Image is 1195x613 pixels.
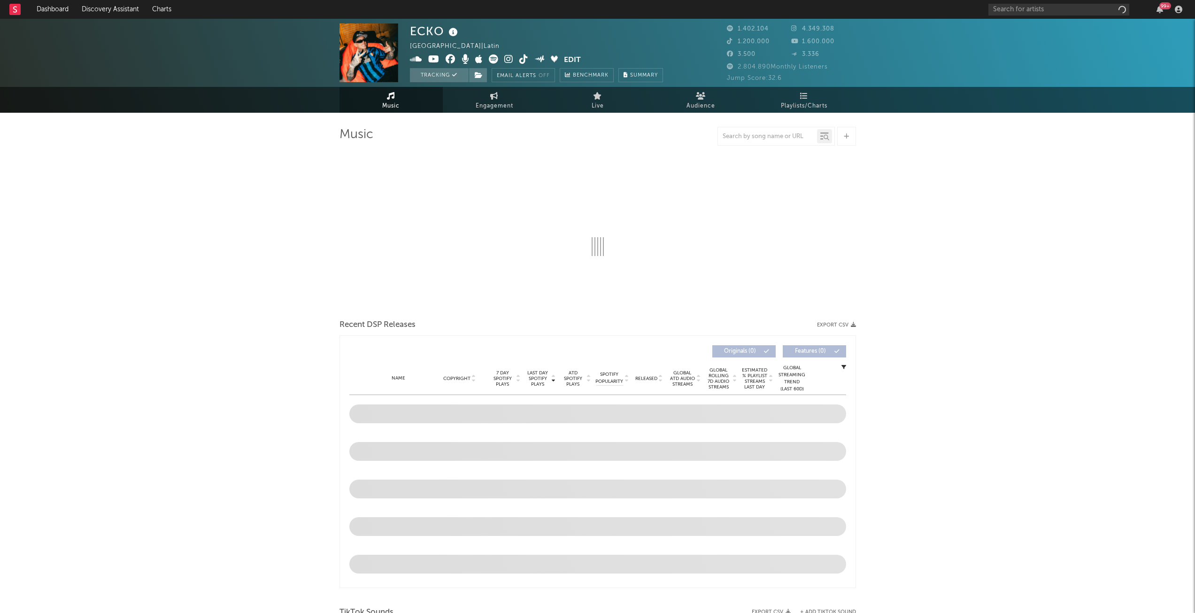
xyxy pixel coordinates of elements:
[727,75,782,81] span: Jump Score: 32.6
[727,39,770,45] span: 1.200.000
[791,26,834,32] span: 4.349.308
[789,349,832,354] span: Features ( 0 )
[791,39,834,45] span: 1.600.000
[988,4,1129,16] input: Search for artists
[564,54,581,66] button: Edit
[410,23,460,39] div: ECKO
[727,26,769,32] span: 1.402.104
[783,345,846,357] button: Features(0)
[490,370,515,387] span: 7 Day Spotify Plays
[382,101,400,112] span: Music
[778,365,806,393] div: Global Streaming Trend (Last 60D)
[339,319,416,331] span: Recent DSP Releases
[712,345,776,357] button: Originals(0)
[686,101,715,112] span: Audience
[1156,6,1163,13] button: 99+
[649,87,753,113] a: Audience
[753,87,856,113] a: Playlists/Charts
[561,370,586,387] span: ATD Spotify Plays
[539,73,550,78] em: Off
[592,101,604,112] span: Live
[560,68,614,82] a: Benchmark
[618,68,663,82] button: Summary
[410,41,510,52] div: [GEOGRAPHIC_DATA] | Latin
[1159,2,1171,9] div: 99 +
[443,87,546,113] a: Engagement
[368,375,430,382] div: Name
[670,370,695,387] span: Global ATD Audio Streams
[781,101,827,112] span: Playlists/Charts
[443,376,470,381] span: Copyright
[525,370,550,387] span: Last Day Spotify Plays
[727,51,756,57] span: 3.500
[410,68,469,82] button: Tracking
[630,73,658,78] span: Summary
[595,371,623,385] span: Spotify Popularity
[339,87,443,113] a: Music
[742,367,768,390] span: Estimated % Playlist Streams Last Day
[546,87,649,113] a: Live
[718,133,817,140] input: Search by song name or URL
[476,101,513,112] span: Engagement
[791,51,819,57] span: 3.336
[727,64,828,70] span: 2.804.890 Monthly Listeners
[718,349,762,354] span: Originals ( 0 )
[706,367,732,390] span: Global Rolling 7D Audio Streams
[817,322,856,328] button: Export CSV
[492,68,555,82] button: Email AlertsOff
[635,376,657,381] span: Released
[573,70,609,81] span: Benchmark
